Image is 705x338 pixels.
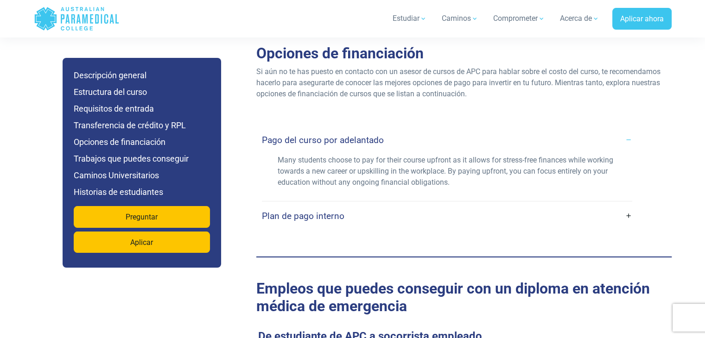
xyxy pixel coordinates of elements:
p: Many students choose to pay for their course upfront as it allows for stress-free finances while ... [278,155,616,188]
font: Plan de pago interno [262,211,344,221]
font: Estudiar [393,14,419,23]
a: Aplicar ahora [612,8,672,30]
a: Plan de pago interno [262,205,632,227]
font: Aplicar ahora [620,14,664,23]
font: Si aún no te has puesto en contacto con un asesor de cursos de APC para hablar sobre el costo del... [256,67,661,98]
a: Caminos [436,6,484,31]
h2: Trabajos que puedes conseguir [256,280,672,315]
font: Opciones de financiación [256,44,424,62]
a: Estudiar [387,6,432,31]
font: Pago del curso por adelantado [262,135,384,145]
font: Comprometer [493,14,538,23]
font: Caminos [442,14,471,23]
font: Acerca de [560,14,592,23]
a: Acerca de [554,6,605,31]
a: Pago del curso por adelantado [262,129,632,151]
a: Comprometer [488,6,551,31]
a: Colegio Paramédico Australiano [34,4,120,34]
font: Empleos que puedes conseguir con un diploma en atención médica de emergencia [256,280,650,315]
